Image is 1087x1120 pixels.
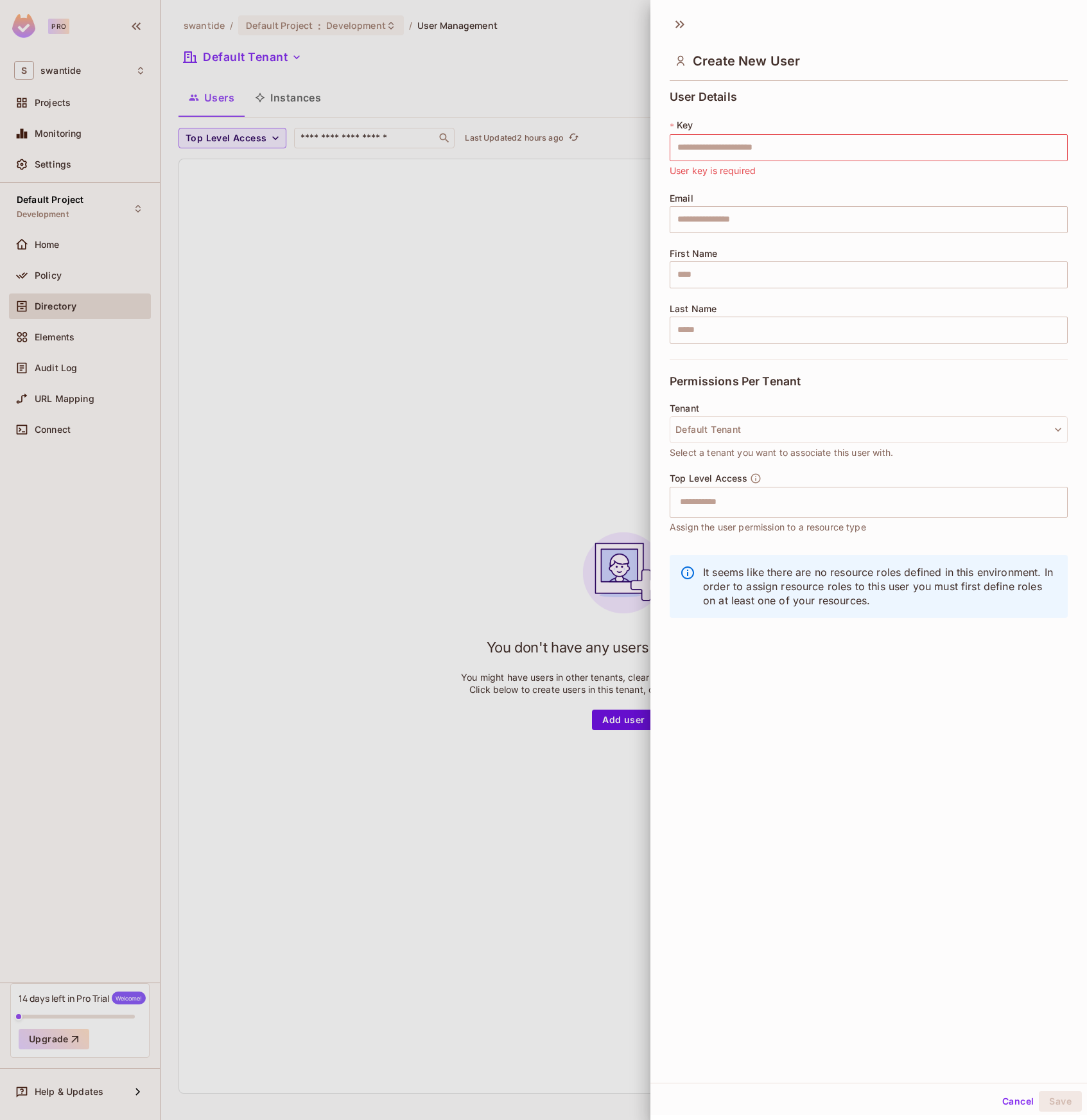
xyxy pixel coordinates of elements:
[670,249,718,259] span: First Name
[693,53,800,69] span: Create New User
[670,91,737,103] span: User Details
[670,375,801,388] span: Permissions Per Tenant
[670,416,1068,443] button: Default Tenant
[677,120,693,130] span: Key
[670,193,693,204] span: Email
[1061,500,1063,503] button: Open
[670,304,717,314] span: Last Name
[670,446,893,460] span: Select a tenant you want to associate this user with.
[670,164,756,178] span: User key is required
[670,473,747,484] span: Top Level Access
[670,520,866,534] span: Assign the user permission to a resource type
[670,403,699,414] span: Tenant
[703,565,1057,608] p: It seems like there are no resource roles defined in this environment. In order to assign resourc...
[1039,1091,1082,1112] button: Save
[997,1091,1039,1112] button: Cancel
